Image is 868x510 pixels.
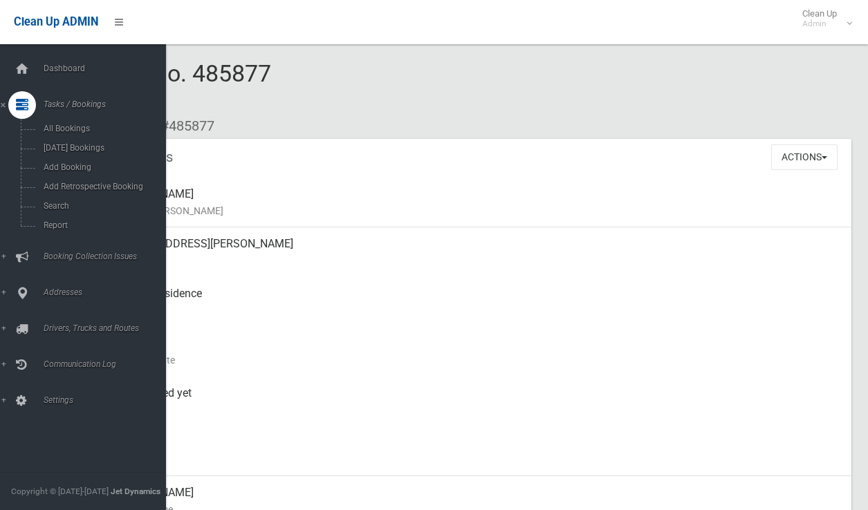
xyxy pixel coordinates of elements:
span: Dashboard [39,64,176,73]
small: Admin [802,19,837,29]
div: [PERSON_NAME] [111,178,840,227]
div: Front of Residence [111,277,840,327]
small: Collected At [111,402,840,418]
span: Copyright © [DATE]-[DATE] [11,487,109,496]
span: Booking No. 485877 [61,59,271,113]
span: Communication Log [39,359,176,369]
span: Search [39,201,165,211]
span: Clean Up [795,8,851,29]
small: Address [111,252,840,269]
small: Zone [111,451,840,468]
strong: Jet Dynamics [111,487,160,496]
div: Not collected yet [111,377,840,426]
span: Drivers, Trucks and Routes [39,323,176,333]
span: Add Booking [39,162,165,172]
li: #485877 [151,113,214,139]
span: Add Retrospective Booking [39,182,165,191]
div: [STREET_ADDRESS][PERSON_NAME] [111,227,840,277]
span: Booking Collection Issues [39,252,176,261]
div: [DATE] [111,426,840,476]
span: Settings [39,395,176,405]
button: Actions [771,144,838,170]
span: All Bookings [39,124,165,133]
div: [DATE] [111,327,840,377]
small: Name of [PERSON_NAME] [111,202,840,219]
span: Report [39,220,165,230]
small: Pickup Point [111,302,840,319]
small: Collection Date [111,352,840,368]
span: Clean Up ADMIN [14,15,98,28]
span: Addresses [39,287,176,297]
span: Tasks / Bookings [39,100,176,109]
span: [DATE] Bookings [39,143,165,153]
